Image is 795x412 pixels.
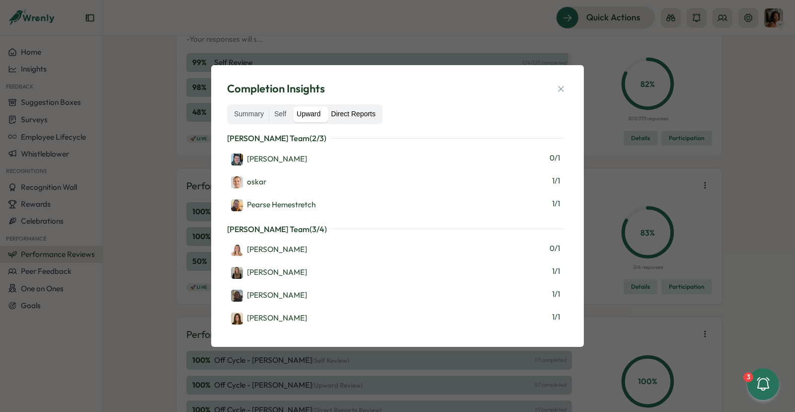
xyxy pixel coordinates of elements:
div: [PERSON_NAME] [231,290,307,302]
span: 1 / 1 [552,175,560,188]
a: Stephanie Yeaman[PERSON_NAME] [231,312,307,325]
label: Self [269,106,291,122]
img: Niamh Linton [231,267,243,279]
img: Stephanie Yeaman [231,313,243,325]
a: Niamh Linton[PERSON_NAME] [231,266,307,279]
img: Michelle Schober [231,290,243,302]
img: Gerome Braddock [231,154,243,165]
img: oskar [231,176,243,188]
span: Completion Insights [227,81,325,96]
div: [PERSON_NAME] [231,154,307,165]
span: 0 / 1 [550,243,560,256]
p: [PERSON_NAME] Team ( 3 / 4 ) [227,223,327,236]
img: Youlia Marks [231,244,243,256]
div: oskar [231,176,266,188]
a: Youlia Marks[PERSON_NAME] [231,243,307,256]
span: 1 / 1 [552,266,560,279]
button: 3 [747,368,779,400]
p: [PERSON_NAME] Team ( 2 / 3 ) [227,132,326,145]
label: Upward [292,106,325,122]
label: Summary [229,106,269,122]
span: 1 / 1 [552,198,560,211]
div: [PERSON_NAME] [231,313,307,325]
a: oskaroskar [231,175,266,188]
div: 3 [743,372,753,382]
img: Pearse Hemestretch [231,199,243,211]
span: 1 / 1 [552,289,560,302]
a: Pearse HemestretchPearse Hemestretch [231,198,316,211]
label: Direct Reports [326,106,380,122]
div: Pearse Hemestretch [231,199,316,211]
a: Michelle Schober[PERSON_NAME] [231,289,307,302]
div: [PERSON_NAME] [231,244,307,256]
span: 1 / 1 [552,312,560,325]
span: 0 / 1 [550,153,560,165]
div: [PERSON_NAME] [231,267,307,279]
a: Gerome Braddock[PERSON_NAME] [231,153,307,165]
